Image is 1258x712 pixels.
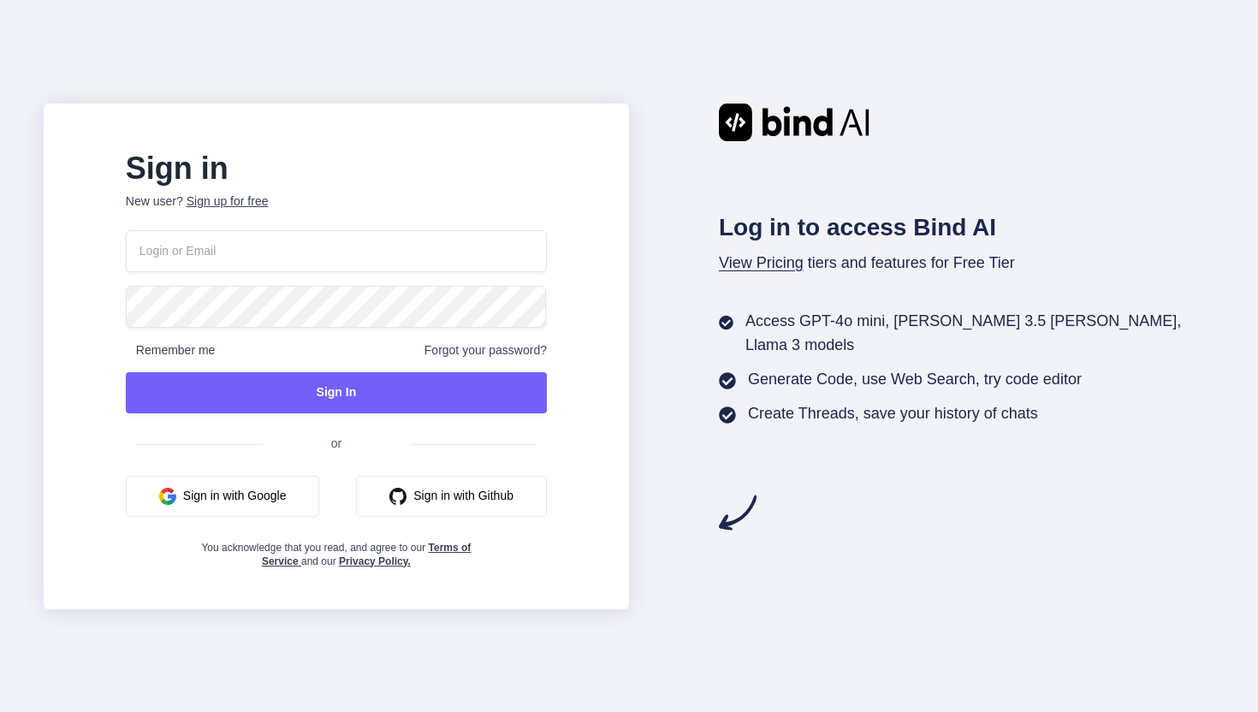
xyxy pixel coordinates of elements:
[126,341,216,359] span: Remember me
[745,309,1214,357] p: Access GPT-4o mini, [PERSON_NAME] 3.5 [PERSON_NAME], Llama 3 models
[719,494,757,531] img: arrow
[424,341,547,359] span: Forgot your password?
[196,531,477,568] div: You acknowledge that you read, and agree to our and our
[719,251,1214,275] p: tiers and features for Free Tier
[126,193,547,230] p: New user?
[356,476,547,517] button: Sign in with Github
[126,372,547,413] button: Sign In
[126,476,320,517] button: Sign in with Google
[748,367,1082,391] p: Generate Code, use Web Search, try code editor
[159,488,176,505] img: google
[719,254,804,271] span: View Pricing
[126,155,547,182] h2: Sign in
[719,104,869,141] img: Bind AI logo
[339,555,411,567] a: Privacy Policy.
[389,488,406,505] img: github
[187,193,269,210] div: Sign up for free
[263,423,410,464] span: or
[748,401,1038,425] p: Create Threads, save your history of chats
[262,542,471,567] a: Terms of Service
[126,230,547,272] input: Login or Email
[719,210,1214,246] h2: Log in to access Bind AI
